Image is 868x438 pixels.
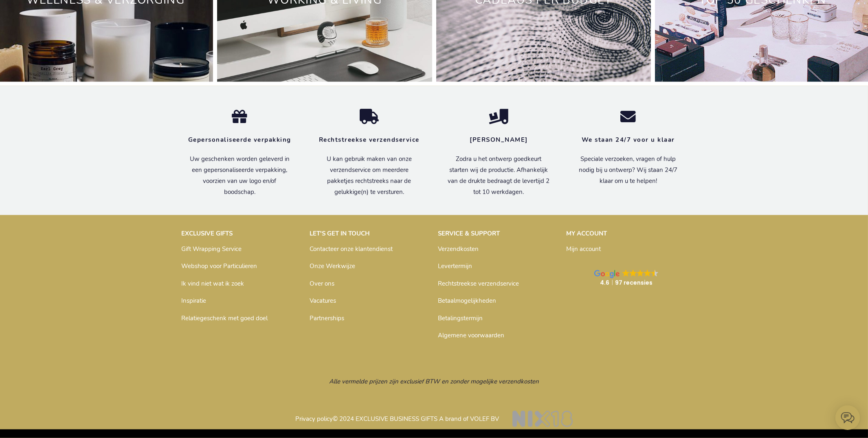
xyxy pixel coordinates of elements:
a: Relatiegeschenk met goed doel [182,314,268,322]
a: Vacatures [310,297,336,305]
a: Mijn account [567,245,601,253]
p: Speciale verzoeken, vragen of hulp nodig bij u ontwerp? Wij staan 24/7 klaar om u te helpen! [576,154,681,187]
p: U kan gebruik maken van onze verzendservice om meerdere pakketjes rechtstreeks naar de gelukkige(... [317,154,422,198]
a: Verzendkosten [438,245,479,253]
img: Google [622,270,629,277]
a: Inspiratie [182,297,207,305]
strong: We staan 24/7 voor u klaar [582,136,675,144]
iframe: belco-activator-frame [835,405,860,430]
strong: EXCLUSIVE GIFTS [182,229,233,238]
p: Uw geschenken worden geleverd in een gepersonaliseerde verpakking, voorzien van uw logo en/of boo... [187,154,292,198]
a: Ik vind niet wat ik zoek [182,280,244,288]
img: Google [644,270,651,277]
strong: LET'S GET IN TOUCH [310,229,370,238]
span: Alle vermelde prijzen zijn exclusief BTW en zonder mogelijke verzendkosten [329,377,539,385]
img: Google [630,270,637,277]
a: Webshop voor Particulieren [182,262,257,270]
strong: 4.6 97 recensies [600,279,653,287]
a: Contacteer onze klantendienst [310,245,393,253]
a: Over ons [310,280,335,288]
strong: Gepersonaliseerde verpakking [188,136,291,144]
a: Onze Werkwijze [310,262,356,270]
a: Levertermijn [438,262,472,270]
strong: [PERSON_NAME] [470,136,528,144]
strong: Rechtstreekse verzendservice [319,136,420,144]
a: Google GoogleGoogleGoogleGoogleGoogle 4.697 recensies [567,262,687,295]
img: Google [594,270,620,278]
strong: MY ACCOUNT [567,229,607,238]
img: Google [637,270,644,277]
a: Algemene voorwaarden [438,331,505,339]
a: Betalingstermijn [438,314,483,322]
p: Zodra u het ontwerp goedkeurt starten wij de productie. Afhankelijk van de drukte bedraagt de lev... [446,154,552,198]
strong: SERVICE & SUPPORT [438,229,500,238]
p: © 2024 EXCLUSIVE BUSINESS GIFTS A brand of VOLEF BV [182,405,687,425]
img: Google [651,270,658,277]
a: Gift Wrapping Service [182,245,242,253]
a: Rechtstreekse verzendservice [438,280,519,288]
img: NIX18 [512,411,573,427]
a: Partnerships [310,314,345,322]
a: Privacy policy [296,415,333,423]
a: Betaalmogelijkheden [438,297,497,305]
